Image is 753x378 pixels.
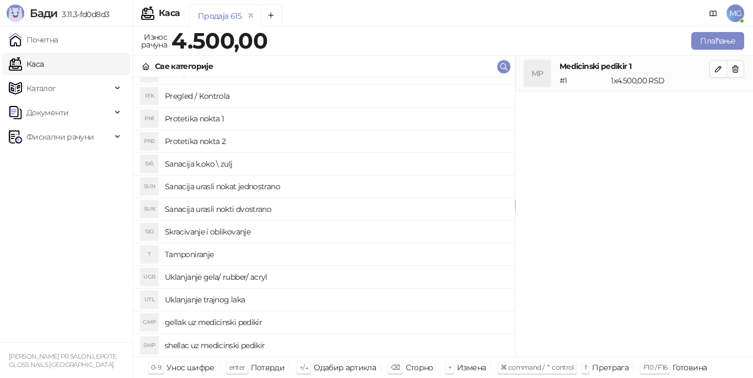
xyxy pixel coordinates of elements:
[165,313,506,331] h4: gellak uz medicinski pedikir
[139,30,169,52] div: Износ рачуна
[165,223,506,241] h4: Skracivanje i oblikovanje
[141,337,158,354] div: SMP
[166,360,214,375] div: Унос шифре
[133,77,515,356] div: grid
[171,27,267,54] strong: 4.500,00
[141,200,158,218] div: SUN
[260,4,282,26] button: Add tab
[165,178,506,195] h4: Sanacija urasli nokat jednostrano
[159,9,180,18] div: Каса
[585,363,587,371] span: f
[141,87,158,105] div: P/K
[299,363,308,371] span: ↑/↓
[26,102,68,124] span: Документи
[448,363,451,371] span: +
[391,363,400,371] span: ⌫
[704,4,722,22] a: Документација
[457,360,486,375] div: Измена
[30,7,57,20] span: Бади
[141,313,158,331] div: GMP
[524,60,551,87] div: MP
[165,337,506,354] h4: shellac uz medicinski pedikir
[57,9,109,19] span: 3.11.3-fd0d8d3
[7,4,24,22] img: Logo
[141,155,158,173] div: SK\
[9,353,116,369] small: [PERSON_NAME] PR SALON LEPOTE GLOSS NAILS [GEOGRAPHIC_DATA]
[9,53,44,75] a: Каса
[501,363,574,371] span: ⌘ command / ⌃ control
[26,126,94,148] span: Фискални рачуни
[141,223,158,241] div: SIO
[26,77,56,99] span: Каталог
[165,200,506,218] h4: Sanacija urasli nokti dvostrano
[643,363,667,371] span: F10 / F16
[198,10,241,22] div: Продаја 615
[165,110,506,127] h4: Protetika nokta 1
[229,363,245,371] span: enter
[673,360,707,375] div: Готовина
[165,268,506,286] h4: Uklanjanje gela/ rubber/ acryl
[406,360,433,375] div: Сторно
[592,360,628,375] div: Претрага
[9,29,58,51] a: Почетна
[165,132,506,150] h4: Protetika nokta 2
[251,360,285,375] div: Потврди
[151,363,161,371] span: 0-9
[141,110,158,127] div: PN1
[141,178,158,195] div: SUN
[691,32,744,50] button: Плаћање
[165,246,506,263] h4: Tamponiranje
[165,291,506,308] h4: Uklanjanje trajnog laka
[141,132,158,150] div: PN2
[165,87,506,105] h4: Pregled / Kontrola
[141,268,158,286] div: UGR
[557,74,609,87] div: # 1
[609,74,712,87] div: 1 x 4.500,00 RSD
[155,60,213,72] div: Све категорије
[141,246,158,263] div: T
[244,11,258,20] button: remove
[165,155,506,173] h4: Sanacija k.oko \ zulj
[560,60,709,72] h4: Medicinski pedikir 1
[141,291,158,308] div: UTL
[314,360,376,375] div: Одабир артикла
[727,4,744,22] span: MG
